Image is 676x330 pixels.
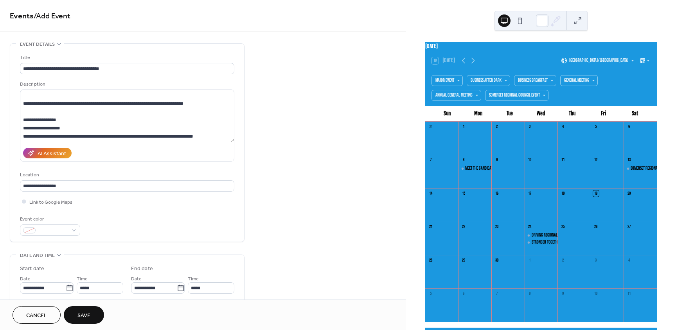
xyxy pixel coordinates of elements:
span: Event details [20,40,55,48]
button: AI Assistant [23,148,72,158]
div: 1 [527,257,533,263]
div: 9 [560,291,566,296]
div: 13 [626,157,632,163]
div: 15 [460,190,466,196]
div: 19 [593,190,599,196]
div: 18 [560,190,566,196]
div: 28 [428,257,433,263]
span: Time [188,275,199,283]
div: 7 [494,291,500,296]
div: 14 [428,190,433,196]
a: Events [10,9,34,24]
div: Tue [494,106,525,122]
div: Description [20,80,233,88]
div: [DATE] [425,42,657,51]
div: 5 [593,124,599,130]
div: 24 [527,224,533,230]
div: 26 [593,224,599,230]
div: 5 [428,291,433,296]
div: Somerset Regional Council Ball [624,165,657,172]
div: 6 [626,124,632,130]
span: Time [77,275,88,283]
div: Driving Regional Growth - [GEOGRAPHIC_DATA] Country Tourism and Business Chamber Qld [532,232,670,239]
div: Thu [557,106,588,122]
div: 16 [494,190,500,196]
span: Link to Google Maps [29,198,72,206]
button: Cancel [13,306,61,324]
div: Stronger Together: Business & Tourism for a Thriving Somerset [525,239,558,246]
div: 8 [460,157,466,163]
div: 7 [428,157,433,163]
div: 8 [527,291,533,296]
span: / Add Event [34,9,70,24]
div: Sat [619,106,651,122]
div: 21 [428,224,433,230]
div: AI Assistant [38,150,66,158]
div: Location [20,171,233,179]
div: 22 [460,224,466,230]
span: [GEOGRAPHIC_DATA]/[GEOGRAPHIC_DATA] [569,58,628,63]
div: 2 [494,124,500,130]
span: Date [131,275,142,283]
div: Meet the Candidates - [GEOGRAPHIC_DATA] 2025 [465,165,536,172]
div: Driving Regional Growth - Queensland Country Tourism and Business Chamber Qld [525,232,558,239]
span: Cancel [26,312,47,320]
div: 23 [494,224,500,230]
div: 4 [560,124,566,130]
div: Meet the Candidates - Somerset 2025 [458,165,491,172]
div: 4 [626,257,632,263]
div: Event color [20,215,79,223]
div: 12 [593,157,599,163]
button: Save [64,306,104,324]
div: 25 [560,224,566,230]
div: 10 [593,291,599,296]
div: 30 [494,257,500,263]
div: 11 [560,157,566,163]
span: Save [77,312,90,320]
div: 2 [560,257,566,263]
div: 29 [460,257,466,263]
div: 31 [428,124,433,130]
div: 3 [527,124,533,130]
div: Title [20,54,233,62]
div: Stronger Together: Business & Tourism for a Thriving [GEOGRAPHIC_DATA] [532,239,643,246]
div: End date [131,265,153,273]
div: Mon [463,106,494,122]
div: Start date [20,265,44,273]
span: Date and time [20,251,55,260]
div: 3 [593,257,599,263]
div: 11 [626,291,632,296]
div: 9 [494,157,500,163]
div: 10 [527,157,533,163]
div: Wed [525,106,557,122]
div: 27 [626,224,632,230]
div: 6 [460,291,466,296]
div: 20 [626,190,632,196]
div: 17 [527,190,533,196]
div: Fri [588,106,619,122]
div: 1 [460,124,466,130]
div: Sun [431,106,463,122]
span: Date [20,275,31,283]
